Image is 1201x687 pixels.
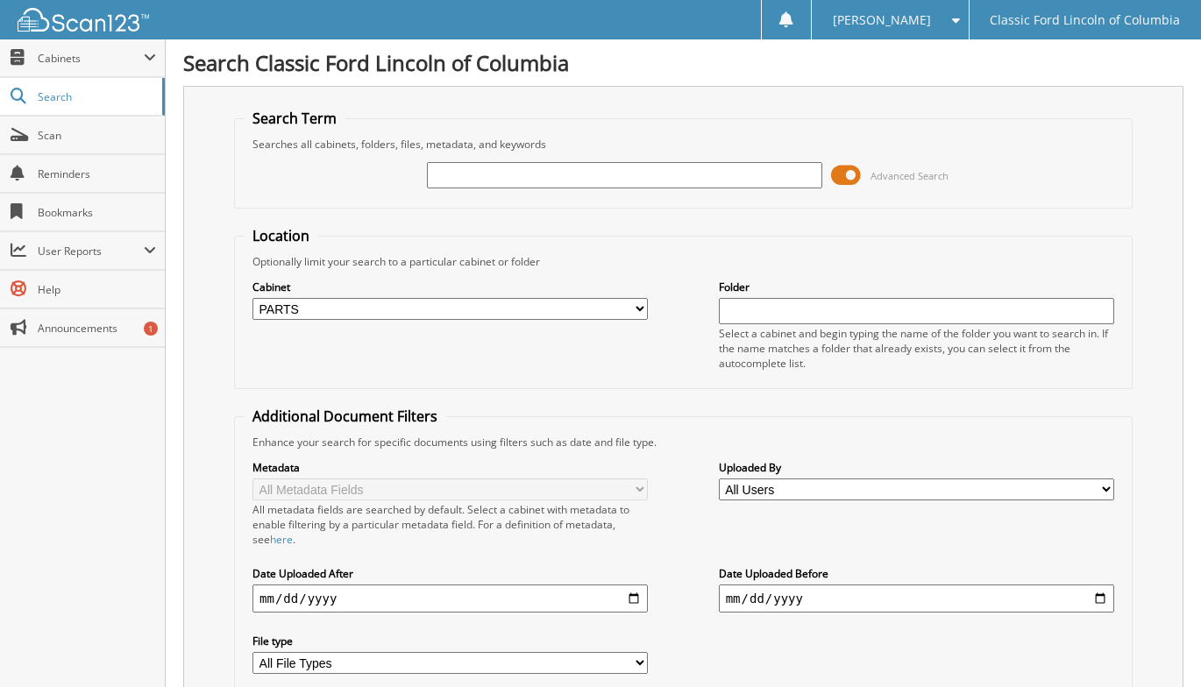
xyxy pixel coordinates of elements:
img: scan123-logo-white.svg [18,8,149,32]
div: All metadata fields are searched by default. Select a cabinet with metadata to enable filtering b... [252,502,648,547]
span: Advanced Search [871,169,949,182]
a: here [270,532,293,547]
span: Scan [38,128,156,143]
span: Help [38,282,156,297]
label: Metadata [252,460,648,475]
h1: Search Classic Ford Lincoln of Columbia [183,48,1183,77]
label: Uploaded By [719,460,1114,475]
legend: Additional Document Filters [244,407,446,426]
span: Reminders [38,166,156,181]
input: start [252,584,648,613]
label: Date Uploaded After [252,566,648,581]
div: Enhance your search for specific documents using filters such as date and file type. [244,435,1123,450]
div: Optionally limit your search to a particular cabinet or folder [244,254,1123,269]
legend: Search Term [244,109,345,128]
input: end [719,584,1114,613]
span: Bookmarks [38,205,156,220]
label: File type [252,634,648,648]
span: Search [38,89,153,104]
label: Folder [719,280,1114,294]
span: Classic Ford Lincoln of Columbia [990,15,1180,25]
label: Cabinet [252,280,648,294]
span: [PERSON_NAME] [833,15,931,25]
div: Searches all cabinets, folders, files, metadata, and keywords [244,137,1123,152]
iframe: Chat Widget [1113,603,1201,687]
span: User Reports [38,244,144,259]
div: Select a cabinet and begin typing the name of the folder you want to search in. If the name match... [719,326,1114,371]
span: Cabinets [38,51,144,66]
legend: Location [244,226,318,245]
div: 1 [144,322,158,336]
span: Announcements [38,321,156,336]
label: Date Uploaded Before [719,566,1114,581]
